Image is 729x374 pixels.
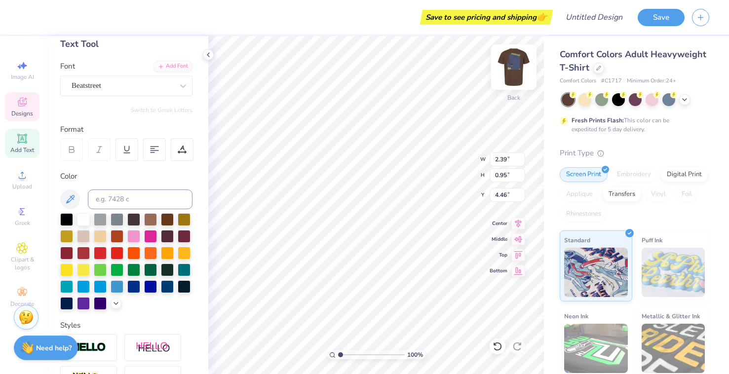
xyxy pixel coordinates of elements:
[537,11,547,23] span: 👉
[507,93,520,102] div: Back
[15,219,30,227] span: Greek
[564,235,590,245] span: Standard
[642,248,705,297] img: Puff Ink
[422,10,550,25] div: Save to see pricing and shipping
[10,300,34,308] span: Decorate
[660,167,708,182] div: Digital Print
[494,47,534,87] img: Back
[564,248,628,297] img: Standard
[642,324,705,373] img: Metallic & Glitter Ink
[88,189,192,209] input: e.g. 7428 c
[560,148,709,159] div: Print Type
[602,187,642,202] div: Transfers
[11,110,33,117] span: Designs
[611,167,657,182] div: Embroidery
[675,187,698,202] div: Foil
[407,350,423,359] span: 100 %
[153,61,192,72] div: Add Font
[564,311,588,321] span: Neon Ink
[490,236,507,243] span: Middle
[60,320,192,331] div: Styles
[560,187,599,202] div: Applique
[36,343,72,353] strong: Need help?
[490,220,507,227] span: Center
[131,106,192,114] button: Switch to Greek Letters
[627,77,676,85] span: Minimum Order: 24 +
[558,7,630,27] input: Untitled Design
[564,324,628,373] img: Neon Ink
[601,77,622,85] span: # C1717
[638,9,685,26] button: Save
[60,61,75,72] label: Font
[60,124,193,135] div: Format
[560,77,596,85] span: Comfort Colors
[60,37,192,51] div: Text Tool
[10,146,34,154] span: Add Text
[5,256,39,271] span: Clipart & logos
[11,73,34,81] span: Image AI
[560,48,706,74] span: Comfort Colors Adult Heavyweight T-Shirt
[642,235,662,245] span: Puff Ink
[560,207,608,222] div: Rhinestones
[572,116,624,124] strong: Fresh Prints Flash:
[490,267,507,274] span: Bottom
[490,252,507,259] span: Top
[72,342,106,353] img: Stroke
[572,116,693,134] div: This color can be expedited for 5 day delivery.
[645,187,672,202] div: Vinyl
[12,183,32,190] span: Upload
[60,171,192,182] div: Color
[136,341,170,354] img: Shadow
[642,311,700,321] span: Metallic & Glitter Ink
[560,167,608,182] div: Screen Print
